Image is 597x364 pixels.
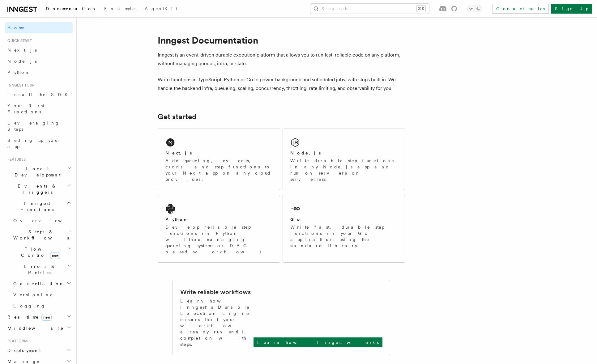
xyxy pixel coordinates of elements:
[11,263,67,276] span: Errors & Retries
[5,215,73,311] div: Inngest Functions
[5,339,28,344] span: Platform
[310,4,429,14] button: Search...⌘K
[158,51,405,68] p: Inngest is an event-driven durable execution platform that allows you to run fast, reliable code ...
[180,298,254,347] p: Learn how Inngest's Durable Execution Engine ensures that your workflow already run until complet...
[42,2,100,17] a: Documentation
[551,4,592,14] a: Sign Up
[100,2,141,17] a: Examples
[290,224,397,249] p: Write fast, durable step functions in your Go application using the standard library.
[165,224,272,255] p: Develop reliable step functions in Python without managing queueing systems or DAG based workflows.
[165,216,188,222] h2: Python
[11,215,73,226] a: Overview
[5,157,26,162] span: Features
[11,226,73,243] button: Steps & Workflows
[180,288,251,296] h2: Write reliable workflows
[5,166,67,178] span: Local Development
[5,38,32,43] span: Quick start
[5,56,73,67] a: Node.js
[5,100,73,117] a: Your first Functions
[5,200,67,213] span: Inngest Functions
[11,281,64,287] span: Cancellation
[5,325,64,331] span: Middleware
[7,70,30,75] span: Python
[5,135,73,152] a: Setting up your app
[13,218,77,223] span: Overview
[5,183,67,195] span: Events & Triggers
[11,261,73,278] button: Errors & Retries
[158,112,196,121] a: Get started
[283,129,405,190] a: Node.jsWrite durable step functions in any Node.js app and run on servers or serverless.
[50,252,60,259] span: new
[11,243,73,261] button: Flow Controlnew
[7,138,61,149] span: Setting up your app
[11,289,73,300] a: Versioning
[5,163,73,180] button: Local Development
[158,129,280,190] a: Next.jsAdd queueing, events, crons, and step functions to your Next app on any cloud provider.
[254,337,382,347] a: Learn how Inngest works
[5,83,35,88] span: Inngest tour
[11,229,69,241] span: Steps & Workflows
[5,67,73,78] a: Python
[7,92,71,97] span: Install the SDK
[165,150,192,156] h2: Next.js
[467,5,482,12] button: Toggle dark mode
[158,75,405,93] p: Write functions in TypeScript, Python or Go to power background and scheduled jobs, with steps bu...
[290,216,301,222] h2: Go
[492,4,549,14] a: Contact sales
[41,314,52,321] span: new
[257,339,379,345] p: Learn how Inngest works
[5,314,52,320] span: Realtime
[11,246,68,258] span: Flow Control
[7,121,60,132] span: Leveraging Steps
[145,6,177,11] span: AgentKit
[290,158,397,182] p: Write durable step functions in any Node.js app and run on servers or serverless.
[165,158,272,182] p: Add queueing, events, crons, and step functions to your Next app on any cloud provider.
[5,347,41,353] span: Deployment
[5,22,73,33] a: Home
[141,2,181,17] a: AgentKit
[11,300,73,311] a: Logging
[417,6,425,12] kbd: ⌘K
[283,195,405,263] a: GoWrite fast, durable step functions in your Go application using the standard library.
[46,6,97,11] span: Documentation
[7,103,44,114] span: Your first Functions
[5,44,73,56] a: Next.js
[7,59,37,64] span: Node.js
[7,48,37,53] span: Next.js
[7,25,25,31] span: Home
[13,292,54,297] span: Versioning
[290,150,321,156] h2: Node.js
[104,6,137,11] span: Examples
[158,35,405,46] h1: Inngest Documentation
[5,89,73,100] a: Install the SDK
[5,198,73,215] button: Inngest Functions
[5,117,73,135] a: Leveraging Steps
[5,311,73,323] button: Realtimenew
[13,303,45,308] span: Logging
[5,345,73,356] button: Deployment
[158,195,280,263] a: PythonDevelop reliable step functions in Python without managing queueing systems or DAG based wo...
[11,278,73,289] button: Cancellation
[5,180,73,198] button: Events & Triggers
[5,323,73,334] button: Middleware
